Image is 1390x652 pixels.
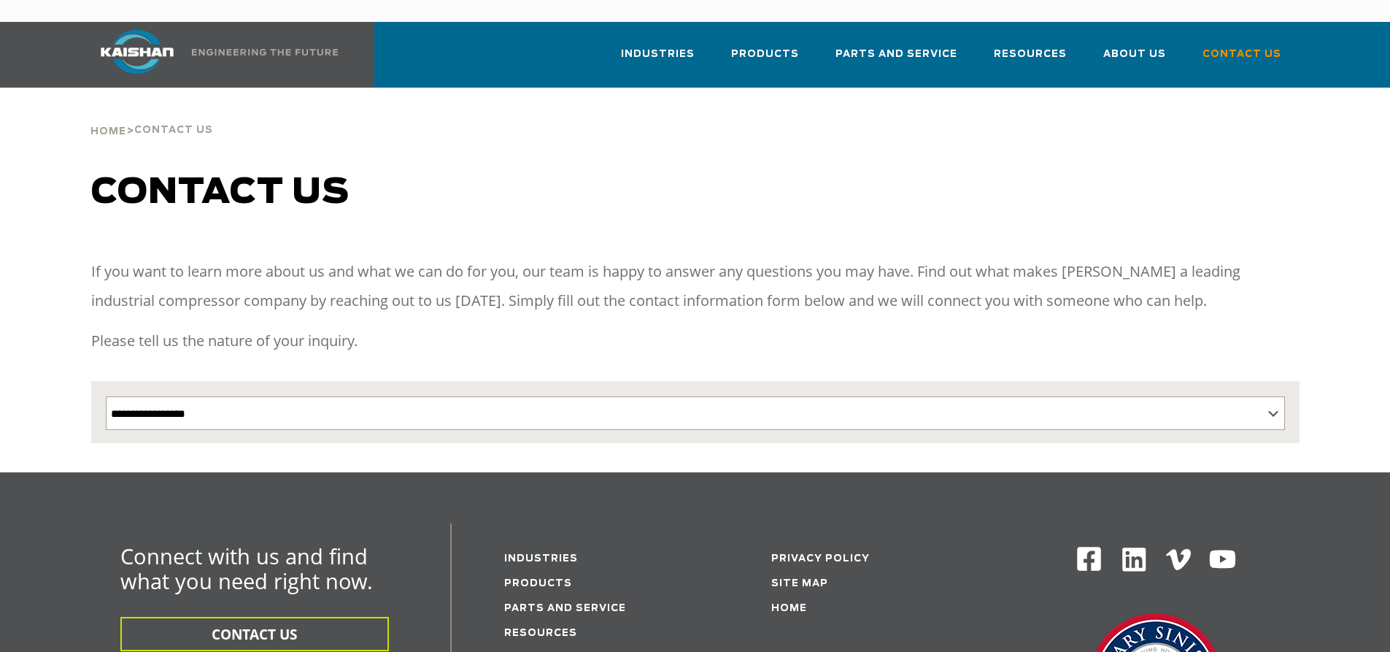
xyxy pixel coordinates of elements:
span: About Us [1103,46,1166,63]
a: Kaishan USA [82,22,341,88]
a: Home [90,124,126,137]
p: If you want to learn more about us and what we can do for you, our team is happy to answer any qu... [91,257,1300,315]
a: Industries [621,35,695,85]
span: Parts and Service [835,46,957,63]
span: Contact Us [134,126,213,135]
button: CONTACT US [120,617,389,651]
a: Products [504,579,572,588]
a: Resources [994,35,1067,85]
a: Home [771,604,807,613]
img: Linkedin [1120,545,1148,574]
img: Youtube [1208,545,1237,574]
a: Products [731,35,799,85]
span: Contact us [91,175,350,210]
span: Resources [994,46,1067,63]
img: Vimeo [1166,549,1191,570]
a: Industries [504,554,578,564]
img: kaishan logo [82,30,192,74]
div: > [90,88,213,143]
span: Contact Us [1202,46,1281,63]
p: Please tell us the nature of your inquiry. [91,326,1300,356]
img: Engineering the future [192,49,338,55]
a: Site Map [771,579,828,588]
a: Parts and Service [835,35,957,85]
span: Products [731,46,799,63]
span: Industries [621,46,695,63]
a: Resources [504,629,577,638]
span: Home [90,127,126,137]
img: Facebook [1076,545,1103,572]
a: Contact Us [1202,35,1281,85]
a: Privacy Policy [771,554,870,564]
a: About Us [1103,35,1166,85]
span: Connect with us and find what you need right now. [120,542,373,595]
a: Parts and service [504,604,626,613]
